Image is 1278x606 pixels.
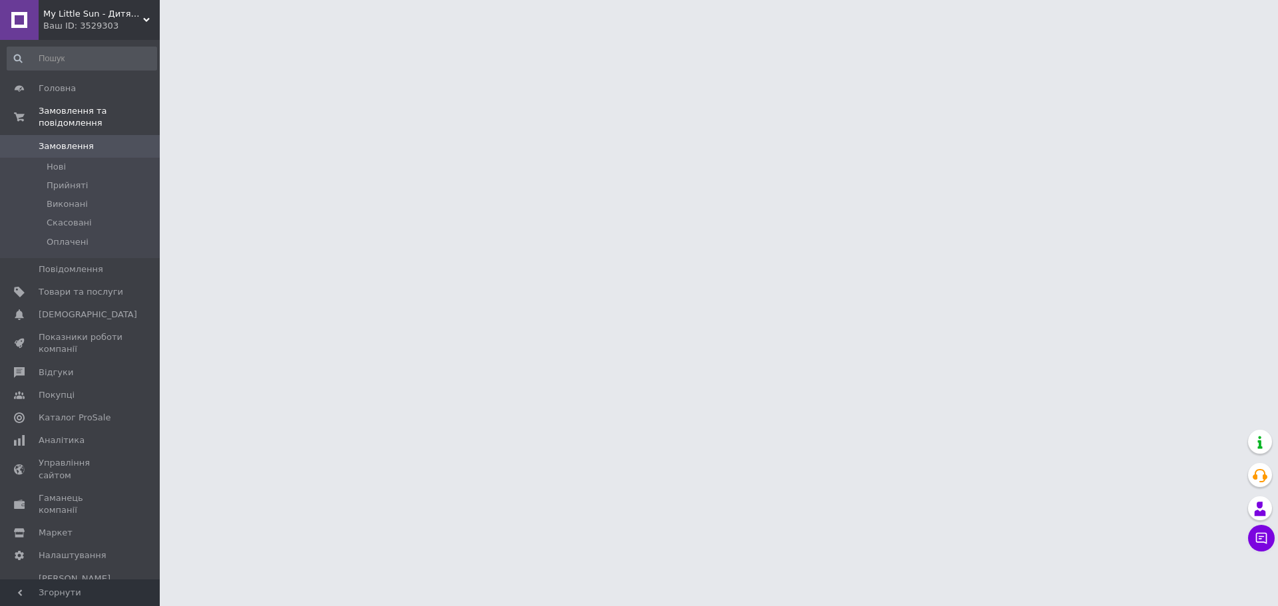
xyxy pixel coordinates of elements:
[39,331,123,355] span: Показники роботи компанії
[39,140,94,152] span: Замовлення
[39,367,73,379] span: Відгуки
[47,236,89,248] span: Оплачені
[39,389,75,401] span: Покупці
[39,412,110,424] span: Каталог ProSale
[39,527,73,539] span: Маркет
[47,161,66,173] span: Нові
[1248,525,1275,551] button: Чат з покупцем
[39,105,160,129] span: Замовлення та повідомлення
[39,309,137,321] span: [DEMOGRAPHIC_DATA]
[39,457,123,481] span: Управління сайтом
[47,198,88,210] span: Виконані
[39,434,85,446] span: Аналітика
[39,263,103,275] span: Повідомлення
[47,217,92,229] span: Скасовані
[39,82,76,94] span: Головна
[43,20,160,32] div: Ваш ID: 3529303
[39,492,123,516] span: Гаманець компанії
[39,549,106,561] span: Налаштування
[47,180,88,192] span: Прийняті
[43,8,143,20] span: My Little Sun - Дитячі парти, столики, ліжка, комоди, шафи | Власне виробництво
[7,47,157,71] input: Пошук
[39,286,123,298] span: Товари та послуги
